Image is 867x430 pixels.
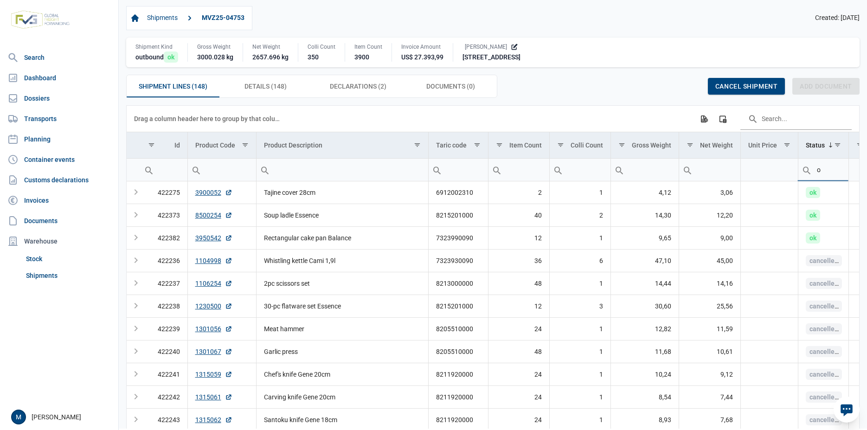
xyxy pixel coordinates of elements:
[354,43,382,51] div: Item Count
[428,385,488,408] td: 8211920000
[4,212,115,230] a: Documents
[611,181,679,204] td: 4,12
[4,171,115,189] a: Customs declarations
[141,158,187,181] td: Filter cell
[141,204,187,226] td: 422373
[330,81,386,92] span: Declarations (2)
[428,363,488,385] td: 8211920000
[188,159,205,181] div: Search box
[465,43,507,51] span: [PERSON_NAME]
[195,211,232,220] a: 8500254
[550,249,611,272] td: 6
[741,132,798,159] td: Column Unit Price
[426,81,475,92] span: Documents (0)
[611,363,679,385] td: 10,24
[143,10,181,26] a: Shipments
[195,324,232,334] a: 1301056
[428,158,488,181] td: Filter cell
[611,226,679,249] td: 9,65
[4,69,115,87] a: Dashboard
[488,159,550,181] input: Filter cell
[141,317,187,340] td: 422239
[557,141,564,148] span: Show filter options for column 'Colli Count'
[715,83,777,90] span: Cancel shipment
[11,410,26,424] div: M
[611,272,679,295] td: 14,44
[174,141,180,149] div: Id
[571,141,603,149] div: Colli Count
[141,132,187,159] td: Column Id
[806,323,842,334] span: cancelled
[257,249,428,272] td: Whistling kettle Cami 1,9l
[679,295,741,317] td: 25,56
[714,110,731,127] div: Column Chooser
[257,226,428,249] td: Rectangular cake pan Balance
[611,317,679,340] td: 12,82
[257,158,428,181] td: Filter cell
[488,340,550,363] td: 48
[127,317,141,340] td: Expand
[195,370,232,379] a: 1315059
[748,141,777,149] div: Unit Price
[257,363,428,385] td: Chef's knife Gene 20cm
[550,159,610,181] input: Filter cell
[550,385,611,408] td: 1
[550,159,566,181] div: Search box
[806,187,820,198] span: ok
[679,204,741,226] td: 12,20
[550,181,611,204] td: 1
[141,226,187,249] td: 422382
[611,159,679,181] input: Filter cell
[856,141,863,148] span: Show filter options for column 'Goods Value'
[611,385,679,408] td: 8,54
[257,159,428,181] input: Filter cell
[127,181,141,204] td: Expand
[488,158,550,181] td: Filter cell
[679,385,741,408] td: 7,44
[679,158,741,181] td: Filter cell
[264,141,322,149] div: Product Description
[127,226,141,249] td: Expand
[550,317,611,340] td: 1
[488,159,505,181] div: Search box
[611,159,628,181] div: Search box
[687,141,694,148] span: Show filter options for column 'Net Weight'
[195,415,232,424] a: 1315062
[257,385,428,408] td: Carving knife Gene 20cm
[188,159,257,181] input: Filter cell
[22,250,115,267] a: Stock
[488,272,550,295] td: 48
[550,272,611,295] td: 1
[4,130,115,148] a: Planning
[195,188,232,197] a: 3900052
[141,249,187,272] td: 422236
[4,191,115,210] a: Invoices
[679,317,741,340] td: 11,59
[496,141,503,148] span: Show filter options for column 'Item Count'
[127,363,141,385] td: Expand
[611,158,679,181] td: Filter cell
[195,347,232,356] a: 1301067
[550,132,611,159] td: Column Colli Count
[488,226,550,249] td: 12
[257,204,428,226] td: Soup ladle Essence
[257,340,428,363] td: Garlic press
[141,181,187,204] td: 422275
[195,233,232,243] a: 3950542
[509,141,542,149] div: Item Count
[806,369,842,380] span: cancelled
[428,204,488,226] td: 8215201000
[798,132,849,159] td: Column Status
[741,159,798,181] input: Filter cell
[436,141,467,149] div: Taric code
[798,159,848,181] input: Filter cell
[806,414,842,425] span: cancelled
[611,204,679,226] td: 14,30
[679,181,741,204] td: 3,06
[695,110,712,127] div: Export all data to Excel
[164,51,178,63] span: ok
[197,52,233,62] div: 3000.028 kg
[195,392,232,402] a: 1315061
[127,295,141,317] td: Expand
[134,106,852,132] div: Data grid toolbar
